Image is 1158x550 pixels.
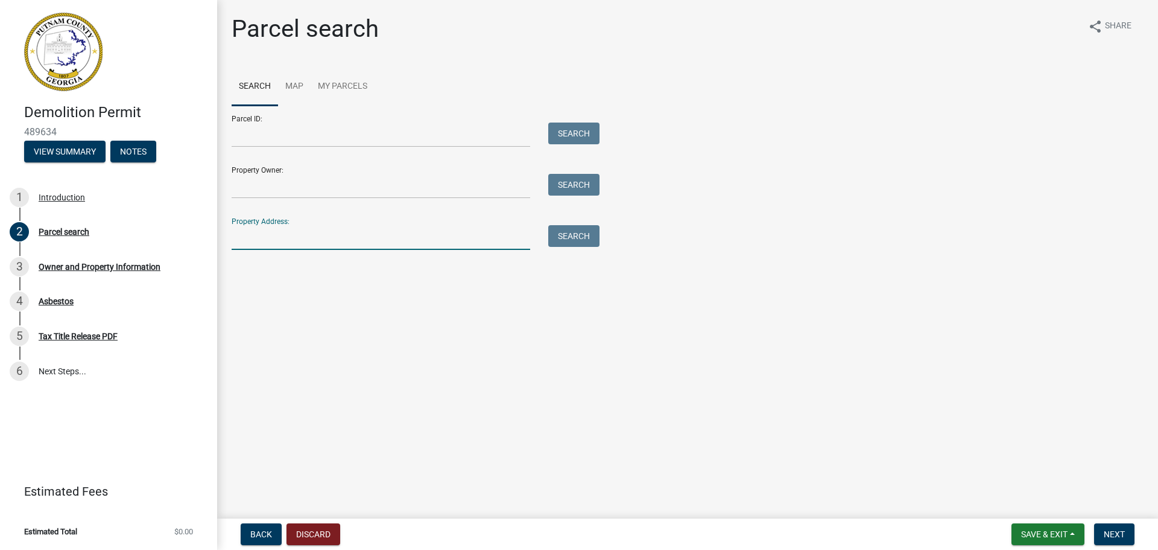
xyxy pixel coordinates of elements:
button: View Summary [24,141,106,162]
div: Tax Title Release PDF [39,332,118,341]
div: Introduction [39,193,85,202]
button: Discard [286,523,340,545]
span: Next [1104,529,1125,539]
a: My Parcels [311,68,375,106]
span: Back [250,529,272,539]
span: Share [1105,19,1131,34]
div: Asbestos [39,297,74,305]
a: Map [278,68,311,106]
div: Parcel search [39,228,89,236]
div: 4 [10,292,29,311]
div: 3 [10,257,29,277]
h4: Demolition Permit [24,104,207,121]
i: share [1088,19,1103,34]
button: Notes [110,141,156,162]
a: Search [232,68,278,106]
wm-modal-confirm: Notes [110,147,156,157]
img: Putnam County, Georgia [24,13,103,91]
div: 1 [10,188,29,207]
button: Search [548,174,600,196]
div: 2 [10,222,29,241]
wm-modal-confirm: Summary [24,147,106,157]
button: Next [1094,523,1134,545]
span: $0.00 [174,528,193,536]
a: Estimated Fees [10,479,198,504]
span: 489634 [24,126,193,138]
span: Save & Exit [1021,529,1068,539]
button: Search [548,123,600,144]
span: Estimated Total [24,528,77,536]
div: 5 [10,327,29,346]
button: Back [241,523,282,545]
button: shareShare [1078,14,1141,38]
div: 6 [10,362,29,381]
h1: Parcel search [232,14,379,43]
button: Search [548,225,600,247]
div: Owner and Property Information [39,263,160,271]
button: Save & Exit [1011,523,1084,545]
